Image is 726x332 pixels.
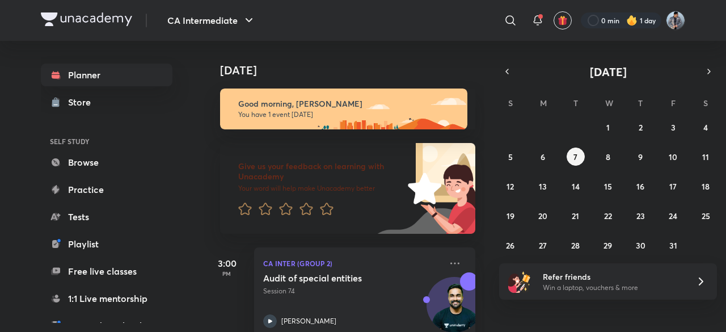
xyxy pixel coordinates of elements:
[534,177,552,195] button: October 13, 2025
[220,89,467,129] img: morning
[605,98,613,108] abbr: Wednesday
[41,233,172,255] a: Playlist
[41,132,172,151] h6: SELF STUDY
[590,64,627,79] span: [DATE]
[702,211,710,221] abbr: October 25, 2025
[671,122,676,133] abbr: October 3, 2025
[636,211,645,221] abbr: October 23, 2025
[571,240,580,251] abbr: October 28, 2025
[501,236,520,254] button: October 26, 2025
[669,211,677,221] abbr: October 24, 2025
[572,211,579,221] abbr: October 21, 2025
[538,211,547,221] abbr: October 20, 2025
[697,177,715,195] button: October 18, 2025
[703,122,708,133] abbr: October 4, 2025
[541,152,545,162] abbr: October 6, 2025
[508,152,513,162] abbr: October 5, 2025
[534,207,552,225] button: October 20, 2025
[599,177,617,195] button: October 15, 2025
[664,236,682,254] button: October 31, 2025
[238,184,404,193] p: Your word will help make Unacademy better
[603,240,612,251] abbr: October 29, 2025
[638,98,643,108] abbr: Thursday
[543,283,682,293] p: Win a laptop, vouchers & more
[567,148,585,166] button: October 7, 2025
[669,152,677,162] abbr: October 10, 2025
[501,207,520,225] button: October 19, 2025
[606,122,610,133] abbr: October 1, 2025
[636,181,644,192] abbr: October 16, 2025
[604,211,612,221] abbr: October 22, 2025
[626,15,638,26] img: streak
[508,98,513,108] abbr: Sunday
[41,12,132,26] img: Company Logo
[41,12,132,29] a: Company Logo
[558,15,568,26] img: avatar
[263,257,441,270] p: CA Inter (Group 2)
[41,64,172,86] a: Planner
[669,181,677,192] abbr: October 17, 2025
[204,270,250,277] p: PM
[572,181,580,192] abbr: October 14, 2025
[501,177,520,195] button: October 12, 2025
[369,143,475,234] img: feedback_image
[606,152,610,162] abbr: October 8, 2025
[68,95,98,109] div: Store
[631,207,649,225] button: October 23, 2025
[702,181,710,192] abbr: October 18, 2025
[697,118,715,136] button: October 4, 2025
[702,152,709,162] abbr: October 11, 2025
[664,207,682,225] button: October 24, 2025
[539,240,547,251] abbr: October 27, 2025
[631,236,649,254] button: October 30, 2025
[567,177,585,195] button: October 14, 2025
[41,151,172,174] a: Browse
[506,240,514,251] abbr: October 26, 2025
[671,98,676,108] abbr: Friday
[41,205,172,228] a: Tests
[599,236,617,254] button: October 29, 2025
[508,270,531,293] img: referral
[263,272,404,284] h5: Audit of special entities
[204,257,250,270] h5: 3:00
[506,211,514,221] abbr: October 19, 2025
[41,287,172,310] a: 1:1 Live mentorship
[669,240,677,251] abbr: October 31, 2025
[631,148,649,166] button: October 9, 2025
[540,98,547,108] abbr: Monday
[666,11,685,30] img: Manthan Hasija
[501,148,520,166] button: October 5, 2025
[161,9,263,32] button: CA Intermediate
[599,148,617,166] button: October 8, 2025
[573,152,577,162] abbr: October 7, 2025
[506,181,514,192] abbr: October 12, 2025
[539,181,547,192] abbr: October 13, 2025
[638,152,643,162] abbr: October 9, 2025
[543,271,682,283] h6: Refer friends
[41,91,172,114] a: Store
[554,11,572,30] button: avatar
[631,118,649,136] button: October 2, 2025
[534,148,552,166] button: October 6, 2025
[534,236,552,254] button: October 27, 2025
[41,178,172,201] a: Practice
[703,98,708,108] abbr: Saturday
[567,236,585,254] button: October 28, 2025
[664,148,682,166] button: October 10, 2025
[220,64,487,77] h4: [DATE]
[664,118,682,136] button: October 3, 2025
[631,177,649,195] button: October 16, 2025
[599,118,617,136] button: October 1, 2025
[604,181,612,192] abbr: October 15, 2025
[263,286,441,296] p: Session 74
[41,260,172,283] a: Free live classes
[567,207,585,225] button: October 21, 2025
[664,177,682,195] button: October 17, 2025
[573,98,578,108] abbr: Tuesday
[697,148,715,166] button: October 11, 2025
[599,207,617,225] button: October 22, 2025
[281,316,336,326] p: [PERSON_NAME]
[238,110,457,119] p: You have 1 event [DATE]
[636,240,645,251] abbr: October 30, 2025
[515,64,701,79] button: [DATE]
